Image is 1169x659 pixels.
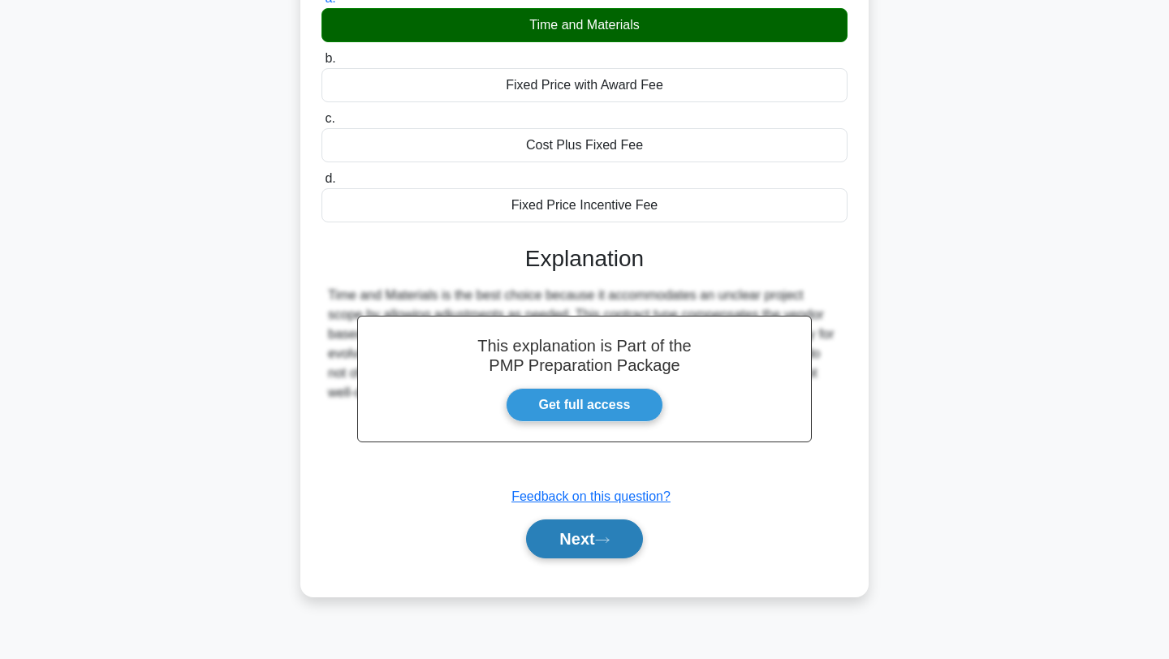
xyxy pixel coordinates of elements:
div: Cost Plus Fixed Fee [321,128,848,162]
div: Fixed Price Incentive Fee [321,188,848,222]
span: c. [325,111,334,125]
div: Time and Materials is the best choice because it accommodates an unclear project scope by allowin... [328,286,841,403]
a: Feedback on this question? [511,489,671,503]
a: Get full access [506,388,664,422]
span: d. [325,171,335,185]
span: b. [325,51,335,65]
button: Next [526,519,642,558]
h3: Explanation [331,245,838,273]
div: Time and Materials [321,8,848,42]
div: Fixed Price with Award Fee [321,68,848,102]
